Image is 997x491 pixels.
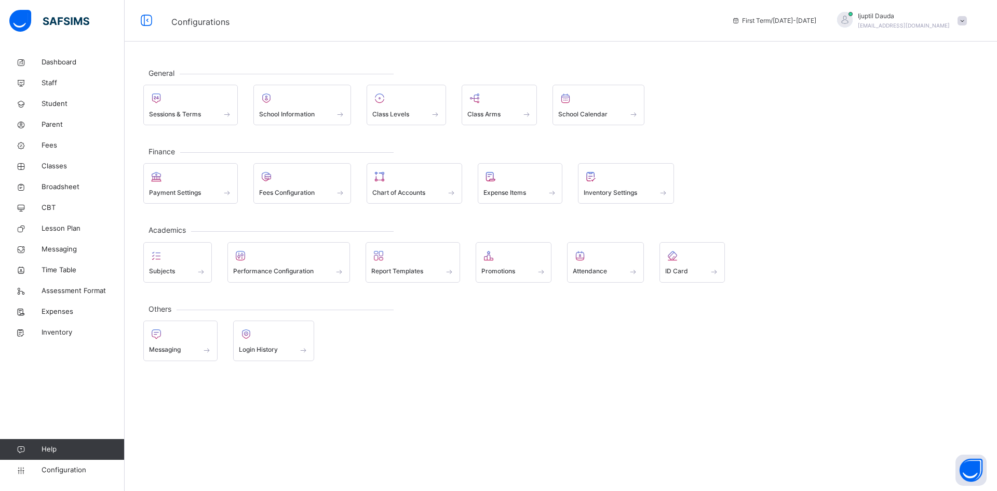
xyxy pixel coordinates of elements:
span: School Information [259,110,315,119]
span: Expense Items [483,188,526,197]
div: Messaging [143,321,218,361]
span: session/term information [732,16,816,25]
span: General [143,69,180,77]
span: Attendance [573,267,607,276]
div: Subjects [143,242,212,283]
div: Inventory Settings [578,163,674,204]
div: Fees Configuration [253,163,352,204]
span: ID Card [665,267,688,276]
span: School Calendar [558,110,608,119]
div: School Calendar [553,85,644,125]
span: Class Levels [372,110,409,119]
div: Login History [233,321,315,361]
div: Performance Configuration [227,242,351,283]
span: Messaging [42,244,125,255]
span: Payment Settings [149,188,201,197]
span: Promotions [481,267,515,276]
div: Chart of Accounts [367,163,462,204]
span: Chart of Accounts [372,188,425,197]
span: Classes [42,161,125,171]
div: Promotions [476,242,552,283]
div: Sessions & Terms [143,85,238,125]
span: Lesson Plan [42,223,125,234]
span: Fees [42,140,125,151]
div: Payment Settings [143,163,238,204]
div: ID Card [659,242,725,283]
span: Parent [42,120,125,130]
div: Ijuptil Dauda [827,11,972,30]
span: [EMAIL_ADDRESS][DOMAIN_NAME] [858,22,950,29]
span: Broadsheet [42,182,125,192]
span: CBT [42,203,125,213]
span: Dashboard [42,57,125,68]
img: safsims [9,10,89,32]
span: Fees Configuration [259,188,315,197]
span: Ijuptil Dauda [858,11,950,21]
span: Inventory [42,327,125,338]
div: School Information [253,85,352,125]
span: Expenses [42,307,125,317]
div: Attendance [567,242,644,283]
span: Help [42,444,124,455]
span: Configurations [171,17,230,27]
button: Open asap [955,455,987,486]
span: Messaging [149,345,181,354]
span: Staff [42,78,125,88]
span: Inventory Settings [584,188,637,197]
span: Academics [143,225,191,234]
span: Subjects [149,267,175,276]
span: Performance Configuration [233,267,314,276]
div: Expense Items [478,163,563,204]
span: Class Arms [467,110,501,119]
span: Student [42,99,125,109]
span: Configuration [42,465,124,475]
span: Time Table [42,265,125,275]
div: Report Templates [366,242,460,283]
span: Sessions & Terms [149,110,201,119]
div: Class Arms [462,85,537,125]
span: Login History [239,345,278,354]
span: Finance [143,147,180,156]
span: Assessment Format [42,286,125,296]
div: Class Levels [367,85,446,125]
span: Report Templates [371,267,423,276]
span: Others [143,304,177,313]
